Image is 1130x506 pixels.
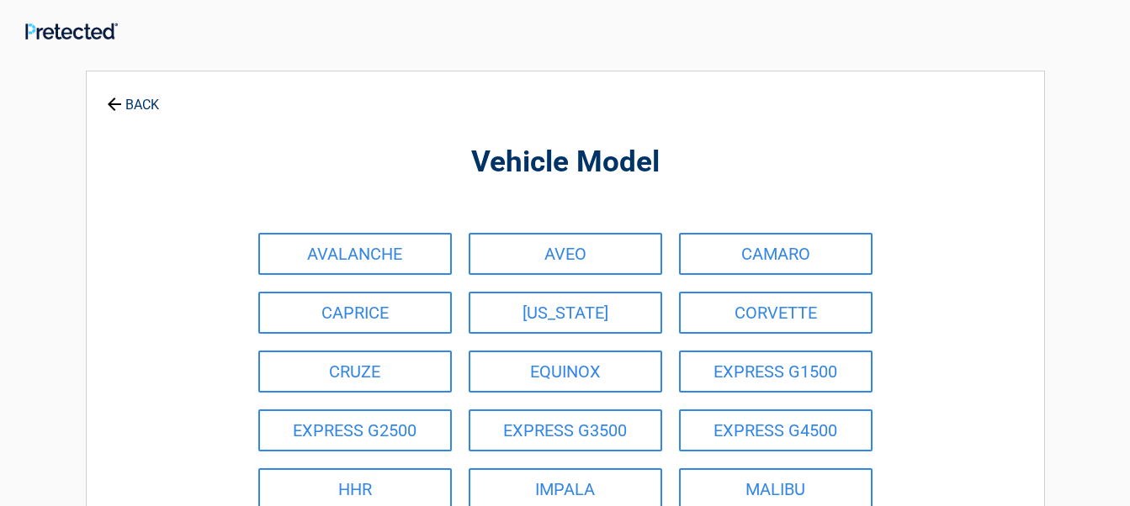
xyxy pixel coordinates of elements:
h2: Vehicle Model [179,143,952,182]
a: EXPRESS G4500 [679,409,873,451]
a: EXPRESS G3500 [469,409,662,451]
a: CAMARO [679,233,873,275]
a: EXPRESS G2500 [258,409,452,451]
a: CORVETTE [679,292,873,334]
a: BACK [103,82,162,112]
a: EQUINOX [469,351,662,393]
a: EXPRESS G1500 [679,351,873,393]
a: AVEO [469,233,662,275]
a: [US_STATE] [469,292,662,334]
a: AVALANCHE [258,233,452,275]
a: CRUZE [258,351,452,393]
a: CAPRICE [258,292,452,334]
img: Main Logo [25,23,118,40]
